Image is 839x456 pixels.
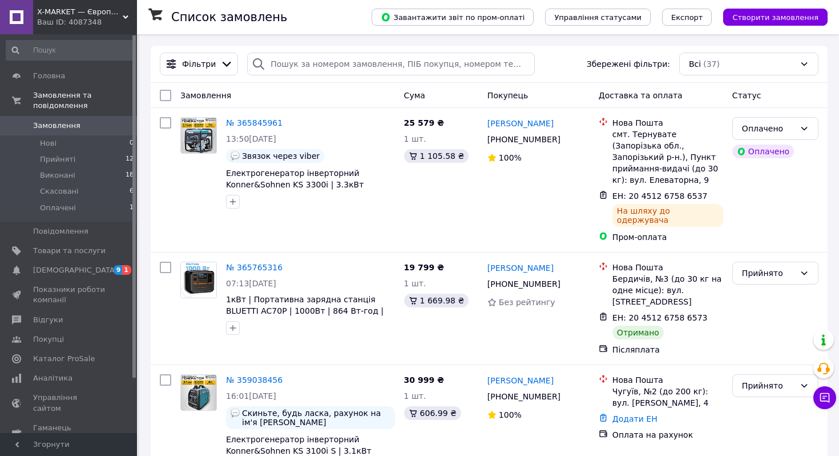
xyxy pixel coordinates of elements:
[612,414,658,423] a: Додати ЕН
[33,246,106,256] span: Товари та послуги
[732,13,818,22] span: Створити замовлення
[226,295,393,327] a: 1кВт | Портативна зарядна станція BLUETTI AC70P | 1000Вт | 864 Вт-год | Електростанція для кварти...
[226,375,283,385] a: № 359038456
[180,374,217,411] a: Фото товару
[485,276,563,292] div: [PHONE_NUMBER]
[247,53,535,75] input: Пошук за номером замовлення, ПІБ покупця, номером телефону, Email, номером накладної
[33,71,65,81] span: Головна
[37,7,123,17] span: X-MARKET — Європейська якість. Надійні бренди. Зручний сервіс. Чесна ціна.
[33,315,63,325] span: Відгуки
[40,203,76,213] span: Оплачені
[612,313,708,322] span: ЕН: 20 4512 6758 6573
[180,117,217,154] a: Фото товару
[612,273,723,307] div: Бердичів, №3 (до 30 кг на одне місце): вул. [STREET_ADDRESS]
[242,151,320,161] span: Звязок через viber
[487,91,528,100] span: Покупець
[231,151,240,161] img: :speech_balloon:
[33,265,118,275] span: [DEMOGRAPHIC_DATA]
[599,91,683,100] span: Доставка та оплата
[226,391,276,401] span: 16:01[DATE]
[122,265,131,275] span: 1
[587,58,670,70] span: Збережені фільтри:
[226,118,283,127] a: № 365845961
[732,91,761,100] span: Статус
[226,169,394,212] a: Електрогенератор інверторний Konner&Sohnen KS 3300i | 3.3кВт 3300Вт | 230V | Генератор, однофазни...
[612,191,708,201] span: ЕН: 20 4512 6758 6537
[499,410,522,419] span: 100%
[612,231,723,243] div: Пром-оплата
[404,118,445,127] span: 25 579 ₴
[114,265,123,275] span: 9
[33,373,72,383] span: Аналітика
[33,121,80,131] span: Замовлення
[404,294,469,307] div: 1 669.98 ₴
[231,409,240,418] img: :speech_balloon:
[181,262,216,298] img: Фото товару
[404,406,461,420] div: 606.99 ₴
[37,17,137,27] div: Ваш ID: 4087348
[180,262,217,298] a: Фото товару
[662,9,712,26] button: Експорт
[381,12,525,22] span: Завантажити звіт по пром-оплаті
[242,409,390,427] span: Скиньте, будь ласка, рахунок на ім'я [PERSON_NAME]
[487,262,554,274] a: [PERSON_NAME]
[226,279,276,288] span: 07:13[DATE]
[226,134,276,143] span: 13:50[DATE]
[40,170,75,181] span: Виконані
[40,138,57,149] span: Нові
[33,285,106,305] span: Показники роботи компанії
[404,91,425,100] span: Cума
[181,118,216,153] img: Фото товару
[712,12,828,21] a: Створити замовлення
[612,204,723,227] div: На шляху до одержувача
[612,262,723,273] div: Нова Пошта
[545,9,651,26] button: Управління статусами
[181,375,216,410] img: Фото товару
[171,10,287,24] h1: Список замовлень
[612,386,723,409] div: Чугуїв, №2 (до 200 кг): вул. [PERSON_NAME], 4
[671,13,703,22] span: Експорт
[554,13,642,22] span: Управління статусами
[703,59,720,69] span: (37)
[33,226,88,237] span: Повідомлення
[499,298,555,307] span: Без рейтингу
[404,375,445,385] span: 30 999 ₴
[485,389,563,405] div: [PHONE_NUMBER]
[40,186,79,197] span: Скасовані
[612,117,723,129] div: Нова Пошта
[33,90,137,111] span: Замовлення та повідомлення
[689,58,701,70] span: Всі
[612,326,664,339] div: Отримано
[40,154,75,165] span: Прийняті
[404,263,445,272] span: 19 799 ₴
[612,374,723,386] div: Нова Пошта
[723,9,828,26] button: Створити замовлення
[130,138,134,149] span: 0
[130,203,134,213] span: 1
[612,429,723,441] div: Оплата на рахунок
[732,145,794,158] div: Оплачено
[742,267,795,279] div: Прийнято
[126,154,134,165] span: 12
[612,344,723,355] div: Післяплата
[226,263,283,272] a: № 365765316
[182,58,216,70] span: Фільтри
[487,375,554,386] a: [PERSON_NAME]
[33,393,106,413] span: Управління сайтом
[33,334,64,345] span: Покупці
[612,129,723,186] div: смт. Тернувате (Запорізька обл., Запорізький р-н.), Пункт приймання-видачі (до 30 кг): вул. Елева...
[742,379,795,392] div: Прийнято
[126,170,134,181] span: 18
[404,391,426,401] span: 1 шт.
[180,91,231,100] span: Замовлення
[33,354,95,364] span: Каталог ProSale
[742,122,795,135] div: Оплачено
[813,386,836,409] button: Чат з покупцем
[485,131,563,147] div: [PHONE_NUMBER]
[404,149,469,163] div: 1 105.58 ₴
[499,153,522,162] span: 100%
[404,134,426,143] span: 1 шт.
[6,40,135,61] input: Пошук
